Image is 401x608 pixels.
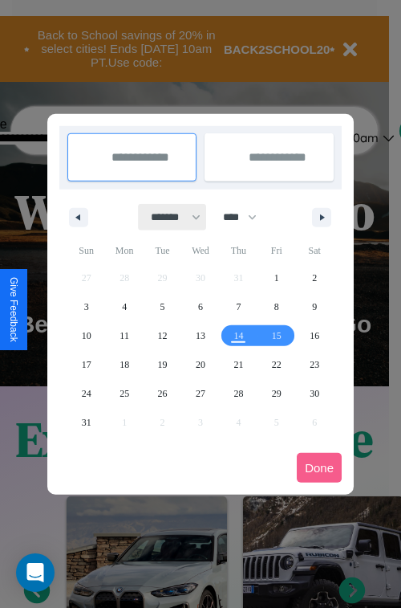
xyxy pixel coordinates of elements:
[272,379,282,408] span: 29
[220,350,257,379] button: 21
[144,379,181,408] button: 26
[220,379,257,408] button: 28
[181,292,219,321] button: 6
[196,321,205,350] span: 13
[158,350,168,379] span: 19
[233,321,243,350] span: 14
[312,292,317,321] span: 9
[312,263,317,292] span: 2
[296,292,334,321] button: 9
[160,292,165,321] span: 5
[233,350,243,379] span: 21
[67,321,105,350] button: 10
[257,321,295,350] button: 15
[158,321,168,350] span: 12
[272,350,282,379] span: 22
[122,292,127,321] span: 4
[67,238,105,263] span: Sun
[144,292,181,321] button: 5
[119,379,129,408] span: 25
[181,321,219,350] button: 13
[67,350,105,379] button: 17
[144,350,181,379] button: 19
[82,321,91,350] span: 10
[274,292,279,321] span: 8
[144,321,181,350] button: 12
[297,453,342,483] button: Done
[158,379,168,408] span: 26
[181,379,219,408] button: 27
[257,238,295,263] span: Fri
[67,408,105,437] button: 31
[257,263,295,292] button: 1
[296,379,334,408] button: 30
[67,292,105,321] button: 3
[82,379,91,408] span: 24
[105,379,143,408] button: 25
[310,321,319,350] span: 16
[105,321,143,350] button: 11
[196,379,205,408] span: 27
[296,263,334,292] button: 2
[181,238,219,263] span: Wed
[8,277,19,342] div: Give Feedback
[105,292,143,321] button: 4
[310,379,319,408] span: 30
[257,292,295,321] button: 8
[296,238,334,263] span: Sat
[220,321,257,350] button: 14
[257,379,295,408] button: 29
[236,292,241,321] span: 7
[82,350,91,379] span: 17
[233,379,243,408] span: 28
[274,263,279,292] span: 1
[119,321,129,350] span: 11
[181,350,219,379] button: 20
[296,350,334,379] button: 23
[198,292,203,321] span: 6
[105,238,143,263] span: Mon
[84,292,89,321] span: 3
[257,350,295,379] button: 22
[82,408,91,437] span: 31
[310,350,319,379] span: 23
[220,292,257,321] button: 7
[196,350,205,379] span: 20
[144,238,181,263] span: Tue
[67,379,105,408] button: 24
[272,321,282,350] span: 15
[119,350,129,379] span: 18
[105,350,143,379] button: 18
[16,553,55,592] div: Open Intercom Messenger
[296,321,334,350] button: 16
[220,238,257,263] span: Thu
